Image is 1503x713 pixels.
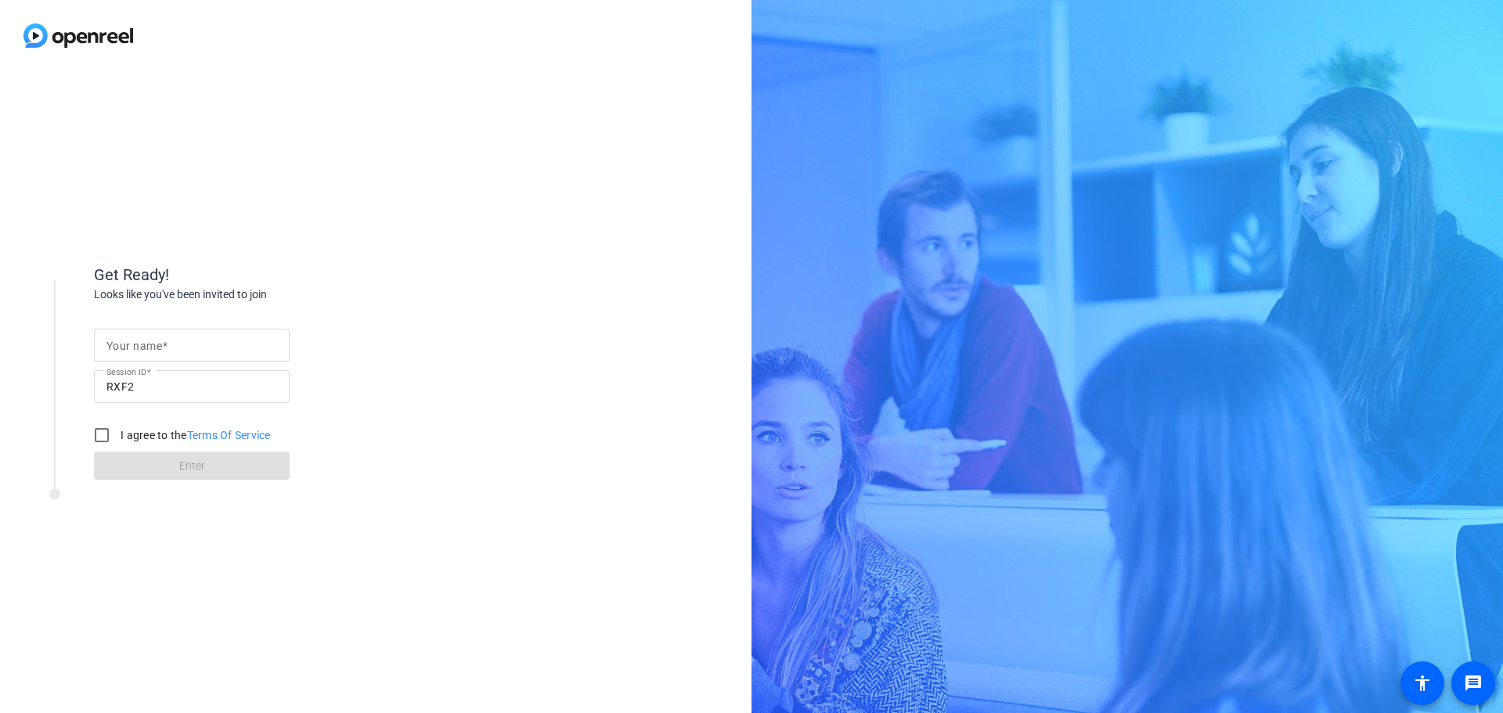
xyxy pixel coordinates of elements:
[94,263,407,286] div: Get Ready!
[117,427,271,443] label: I agree to the
[106,340,162,352] mat-label: Your name
[106,367,146,376] mat-label: Session ID
[94,286,407,303] div: Looks like you've been invited to join
[1464,674,1483,693] mat-icon: message
[187,429,271,441] a: Terms Of Service
[1413,674,1432,693] mat-icon: accessibility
